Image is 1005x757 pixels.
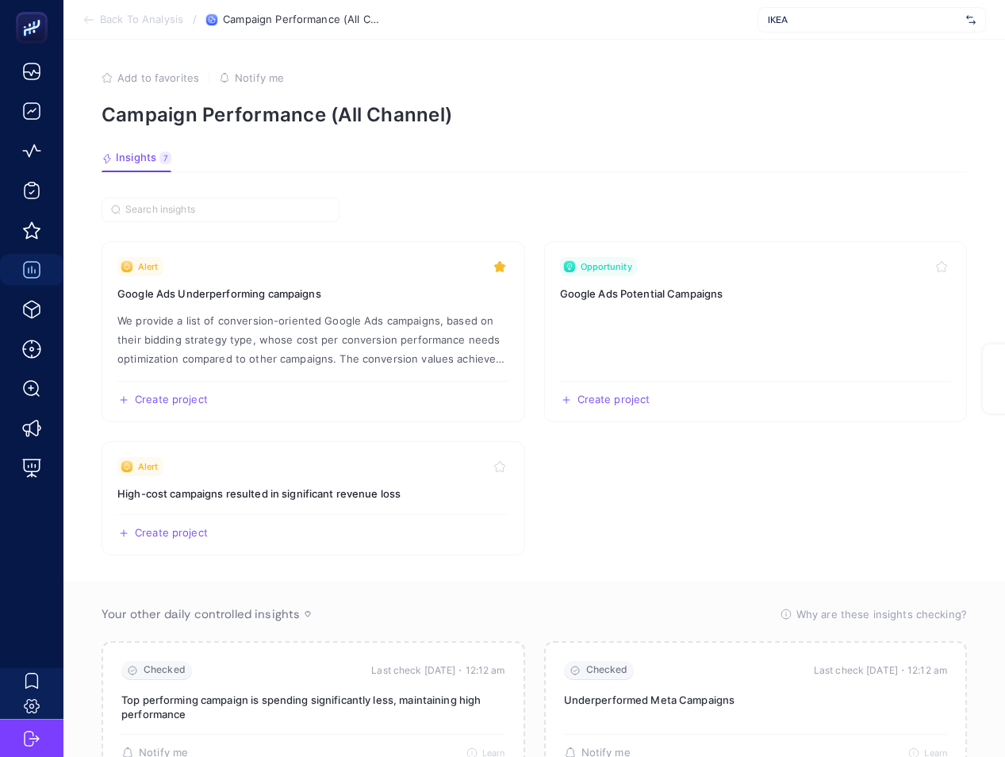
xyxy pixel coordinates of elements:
[932,257,951,276] button: Toggle favorite
[159,152,171,164] div: 7
[117,394,208,406] button: Create a new project based on this insight
[560,286,952,302] h3: Insight title
[116,152,156,164] span: Insights
[135,394,208,406] span: Create project
[102,606,300,622] span: Your other daily controlled insights
[135,527,208,540] span: Create project
[577,394,650,406] span: Create project
[102,241,967,555] section: Insight Packages
[102,441,525,555] a: View insight titled
[193,13,197,25] span: /
[117,71,199,84] span: Add to favorites
[814,663,947,678] time: Last check [DATE]・12:12 am
[490,257,509,276] button: Toggle favorite
[560,394,650,406] button: Create a new project based on this insight
[586,664,628,676] span: Checked
[235,71,284,84] span: Notify me
[544,241,968,422] a: View insight titled
[966,12,976,28] img: svg%3e
[121,693,505,721] p: Top performing campaign is spending significantly less, maintaining high performance
[100,13,183,26] span: Back To Analysis
[371,663,504,678] time: Last check [DATE]・12:12 am
[125,204,330,216] input: Search
[117,311,509,368] p: Insight description
[117,286,509,302] h3: Insight title
[138,260,159,273] span: Alert
[117,486,509,501] h3: Insight title
[102,241,525,422] a: View insight titled We provide a list of conversion-oriented Google Ads campaigns, based on their...
[219,71,284,84] button: Notify me
[144,664,186,676] span: Checked
[102,71,199,84] button: Add to favorites
[117,527,208,540] button: Create a new project based on this insight
[768,13,960,26] span: IKEA
[102,103,967,126] p: Campaign Performance (All Channel)
[796,606,967,622] span: Why are these insights checking?
[138,460,159,473] span: Alert
[490,457,509,476] button: Toggle favorite
[581,260,632,273] span: Opportunity
[223,13,382,26] span: Campaign Performance (All Channel)
[564,693,948,707] p: Underperformed Meta Campaigns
